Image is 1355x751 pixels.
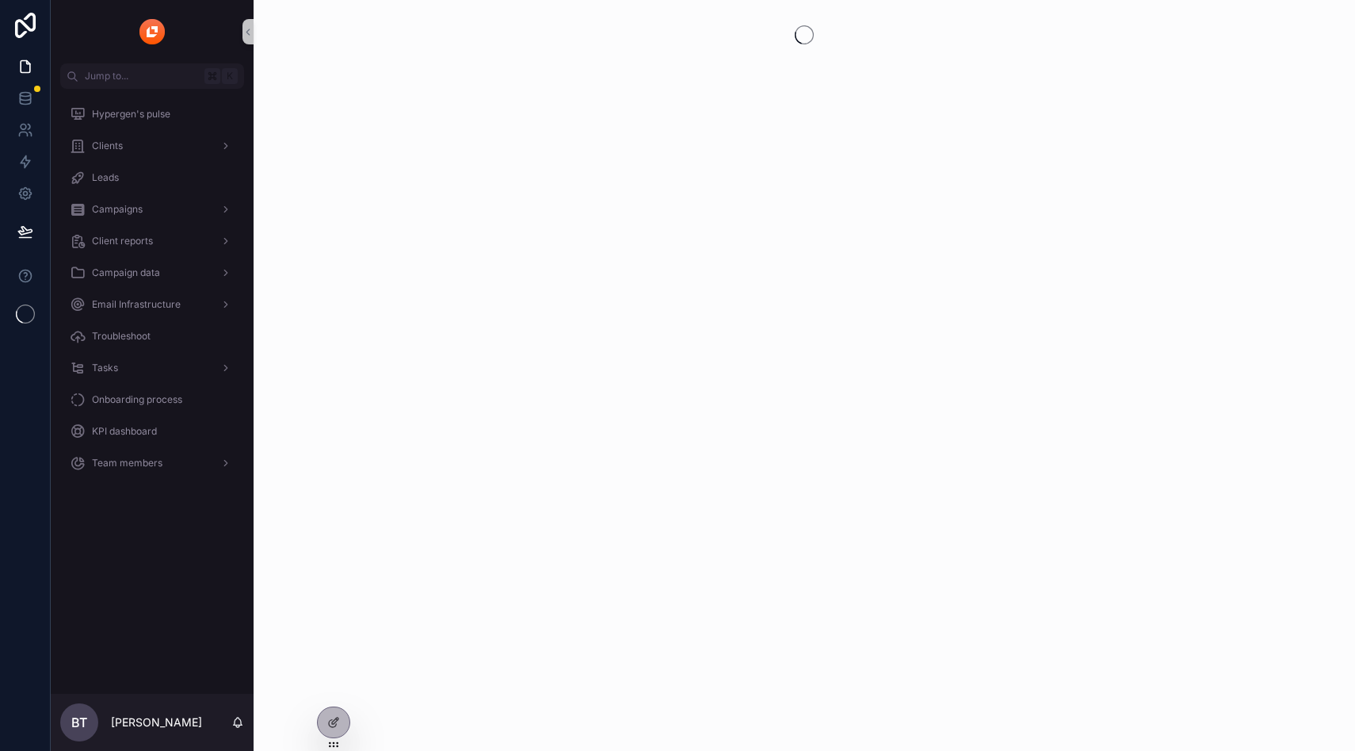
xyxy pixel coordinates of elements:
[60,63,244,89] button: Jump to...K
[60,417,244,446] a: KPI dashboard
[92,425,157,438] span: KPI dashboard
[60,290,244,319] a: Email Infrastructure
[92,171,119,184] span: Leads
[92,235,153,247] span: Client reports
[92,140,123,152] span: Clients
[223,70,236,82] span: K
[92,108,170,121] span: Hypergen's pulse
[92,393,182,406] span: Onboarding process
[139,19,165,44] img: App logo
[111,715,202,730] p: [PERSON_NAME]
[60,259,244,287] a: Campaign data
[92,298,181,311] span: Email Infrastructure
[60,227,244,255] a: Client reports
[60,132,244,160] a: Clients
[92,266,160,279] span: Campaign data
[92,330,151,343] span: Troubleshoot
[60,100,244,128] a: Hypergen's pulse
[60,385,244,414] a: Onboarding process
[60,195,244,224] a: Campaigns
[60,354,244,382] a: Tasks
[92,457,162,469] span: Team members
[92,362,118,374] span: Tasks
[60,163,244,192] a: Leads
[71,713,87,732] span: BT
[92,203,143,216] span: Campaigns
[85,70,198,82] span: Jump to...
[60,449,244,477] a: Team members
[51,89,254,498] div: scrollable content
[60,322,244,351] a: Troubleshoot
